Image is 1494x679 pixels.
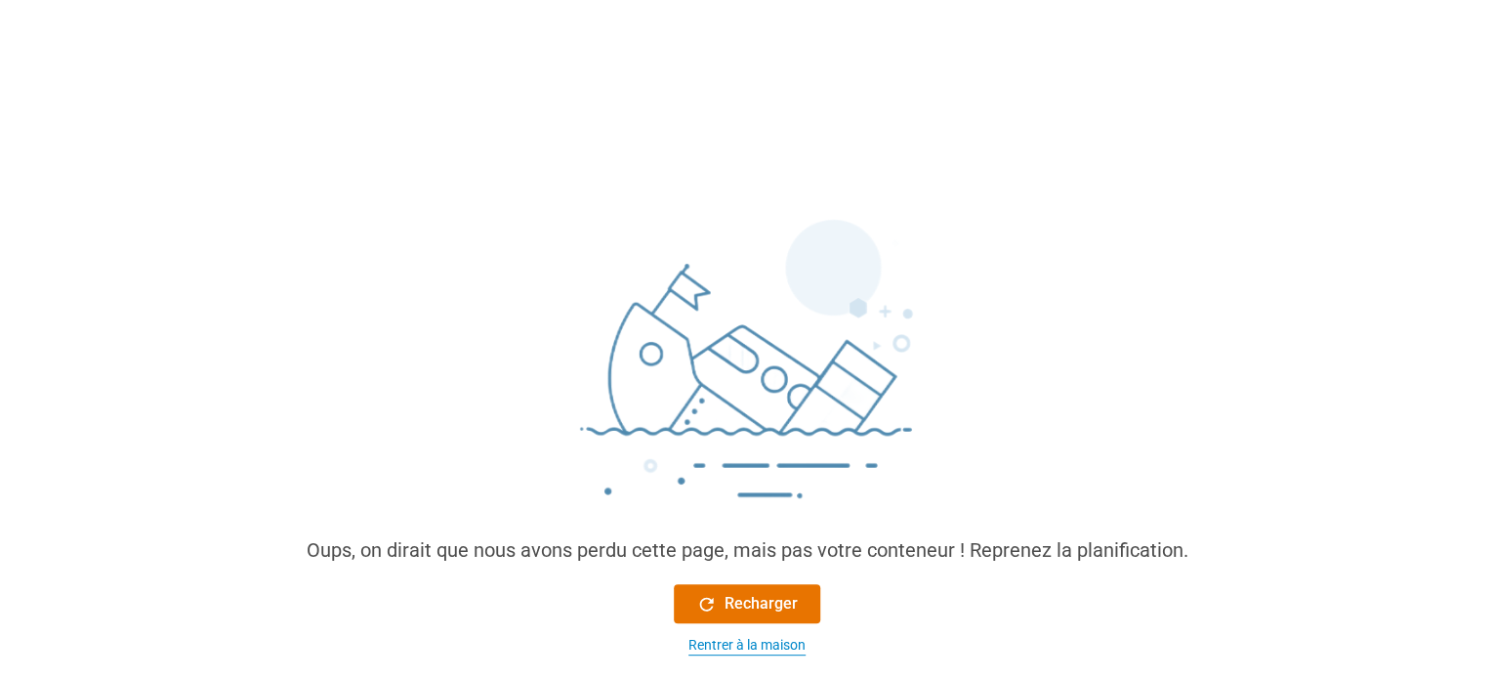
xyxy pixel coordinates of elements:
font: Oups, on dirait que nous avons perdu cette page, mais pas votre conteneur ! Reprenez la planifica... [307,538,1188,562]
font: Rentrer à la maison [688,637,806,653]
img: sinking_ship.png [454,211,1040,535]
font: Recharger [725,594,798,613]
button: Rentrer à la maison [674,635,820,656]
button: Recharger [674,584,820,623]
